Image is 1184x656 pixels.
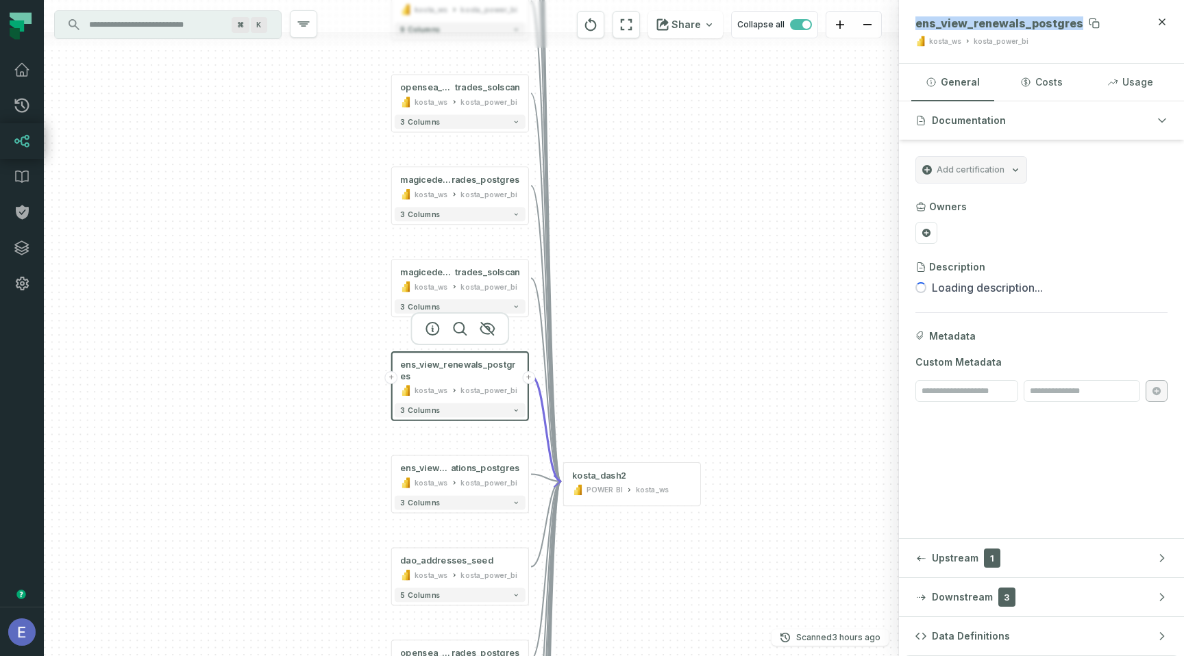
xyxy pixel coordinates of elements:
div: kosta_power_bi [460,281,517,292]
span: Press ⌘ + K to focus the search bar [232,17,249,33]
span: 1 [984,548,1000,568]
span: ens_view_registr [400,463,451,475]
g: Edge from 0284d3e1e03f67181480cb0adb5966d5 to d55dfa1ccd9f5bdeb59d05fc7c6565ca [531,475,561,481]
div: kosta_dash2 [572,470,626,481]
span: 3 [998,588,1015,607]
div: kosta_power_bi [460,97,517,108]
span: 3 columns [400,499,440,507]
span: trades_solscan [455,82,519,94]
relative-time: Oct 1, 2025, 8:13 AM GMT+3 [832,632,880,642]
span: opensea_solana_ [400,82,455,94]
div: kosta_power_bi [460,385,517,396]
button: + [522,371,535,384]
button: zoom in [826,12,854,38]
span: Data Definitions [932,629,1010,643]
div: kosta_ws [636,484,669,496]
button: Costs [1000,64,1083,101]
span: Press ⌘ + K to focus the search bar [251,17,267,33]
span: 3 columns [400,118,440,126]
div: kosta_power_bi [460,477,517,489]
button: Data Definitions [899,617,1184,655]
span: 3 columns [400,210,440,218]
g: Edge from 0d4de700ad87222f9b96af9611cd93c3 to d55dfa1ccd9f5bdeb59d05fc7c6565ca [531,186,561,481]
span: magiceden_solana_ [400,267,455,279]
span: Loading description... [932,279,1043,296]
span: Custom Metadata [915,355,1168,369]
div: Tooltip anchor [15,588,27,601]
div: kosta_ws [415,570,448,581]
div: kosta_power_bi [974,36,1028,47]
g: Edge from 8795fa2a2306a8f2d9144ca6de9b31dc to d55dfa1ccd9f5bdeb59d05fc7c6565ca [531,481,561,566]
span: 3 columns [400,302,440,310]
span: 3 columns [400,406,440,414]
span: magiceden_solana_t [400,175,452,186]
img: avatar of Elisheva Lapid [8,618,36,646]
div: kosta_ws [415,97,448,108]
div: opensea_solana_trades_solscan [400,82,519,94]
button: Usage [1089,64,1172,101]
div: dao_addresses_seed [400,555,493,567]
span: trades_solscan [455,267,519,279]
g: Edge from 7a43d3d17bfd92b8334a934ca7d2f76d to d55dfa1ccd9f5bdeb59d05fc7c6565ca [531,376,561,481]
div: kosta_power_bi [460,570,517,581]
div: kosta_ws [929,36,961,47]
div: magiceden_solana_trades_postgres [400,175,519,186]
g: Edge from 87a72331d118b3e5fc0fc92d57d78081 to d55dfa1ccd9f5bdeb59d05fc7c6565ca [531,93,561,481]
div: kosta_ws [415,188,448,200]
button: General [911,64,994,101]
button: zoom out [854,12,881,38]
div: kosta_ws [415,281,448,292]
button: Share [648,11,723,38]
button: Upstream1 [899,539,1184,577]
button: Downstream3 [899,578,1184,616]
div: magiceden_solana_trades_solscan [400,267,519,279]
button: + [385,371,398,384]
span: ens_view_renewals_postgres [915,16,1083,30]
g: Edge from 9bc91ebbf8ecae80cc54ac0e9665d6ea to d55dfa1ccd9f5bdeb59d05fc7c6565ca [531,278,561,481]
span: Add certification [937,164,1004,175]
div: POWER BI [587,484,623,496]
p: Scanned [796,631,880,644]
span: Documentation [932,114,1006,127]
span: ations_postgres [451,463,520,475]
span: ens_view_renewals_postgres [400,359,519,381]
span: Metadata [929,329,976,343]
span: Downstream [932,590,993,604]
span: 5 columns [400,591,440,599]
button: Scanned[DATE] 8:13:05 AM [772,629,889,646]
span: rades_postgres [452,175,520,186]
h3: Owners [929,200,967,214]
span: Upstream [932,551,978,565]
button: Documentation [899,101,1184,140]
div: kosta_ws [415,477,448,489]
div: kosta_power_bi [460,188,517,200]
button: Add certification [915,156,1027,184]
div: kosta_ws [415,385,448,396]
div: ens_view_registrations_postgres [400,463,519,475]
button: Collapse all [731,11,818,38]
h3: Description [929,260,985,274]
